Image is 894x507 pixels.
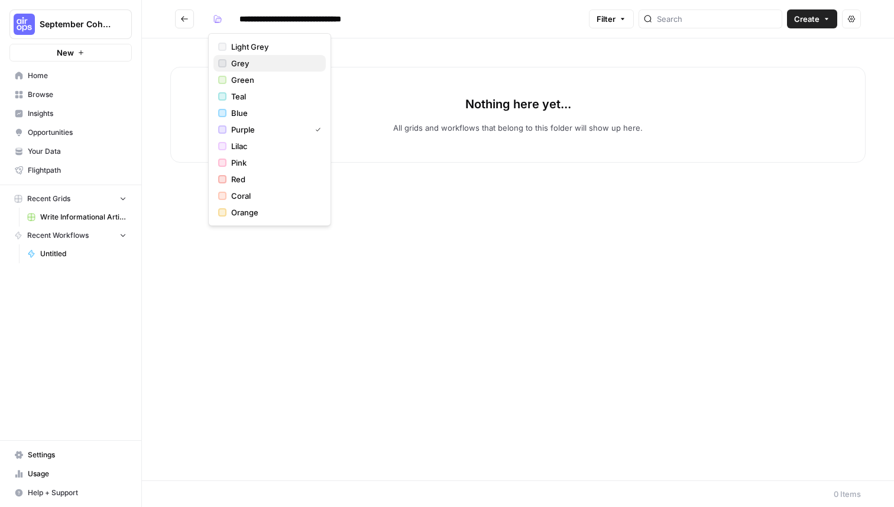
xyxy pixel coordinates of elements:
[589,9,634,28] button: Filter
[28,469,127,479] span: Usage
[787,9,837,28] button: Create
[28,165,127,176] span: Flightpath
[14,14,35,35] img: September Cohort Logo
[794,13,819,25] span: Create
[231,173,316,185] span: Red
[9,9,132,39] button: Workspace: September Cohort
[231,57,316,69] span: Grey
[27,230,89,241] span: Recent Workflows
[22,208,132,227] a: Write Informational Article
[9,104,132,123] a: Insights
[231,190,316,202] span: Coral
[597,13,616,25] span: Filter
[231,91,316,102] span: Teal
[28,108,127,119] span: Insights
[9,85,132,104] a: Browse
[28,487,127,498] span: Help + Support
[28,127,127,138] span: Opportunities
[28,450,127,460] span: Settings
[465,96,571,112] p: Nothing here yet...
[175,9,194,28] button: Go back
[40,18,111,30] span: September Cohort
[9,123,132,142] a: Opportunities
[231,206,316,218] span: Orange
[393,122,643,134] p: All grids and workflows that belong to this folder will show up here.
[27,193,70,204] span: Recent Grids
[231,124,306,135] span: Purple
[28,70,127,81] span: Home
[9,227,132,244] button: Recent Workflows
[40,248,127,259] span: Untitled
[9,445,132,464] a: Settings
[657,13,777,25] input: Search
[57,47,74,59] span: New
[834,488,861,500] div: 0 Items
[28,146,127,157] span: Your Data
[9,464,132,483] a: Usage
[22,244,132,263] a: Untitled
[9,142,132,161] a: Your Data
[9,44,132,62] button: New
[40,212,127,222] span: Write Informational Article
[231,157,316,169] span: Pink
[231,74,316,86] span: Green
[9,161,132,180] a: Flightpath
[231,107,316,119] span: Blue
[9,190,132,208] button: Recent Grids
[9,483,132,502] button: Help + Support
[231,140,316,152] span: Lilac
[9,66,132,85] a: Home
[28,89,127,100] span: Browse
[231,41,316,53] span: Light Grey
